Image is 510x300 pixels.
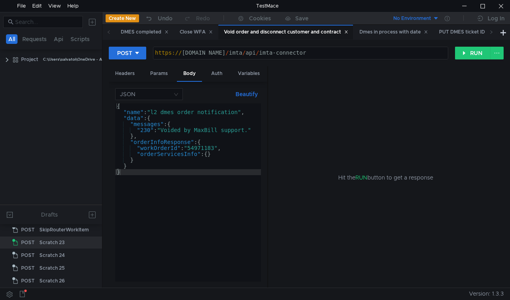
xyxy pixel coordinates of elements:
div: Scratch 25 [39,262,65,274]
div: Auth [205,66,229,81]
button: Api [51,34,66,44]
div: DMES completed [121,28,169,36]
div: Log In [488,14,504,23]
div: Scratch 26 [39,275,65,287]
button: Scripts [68,34,92,44]
div: Params [144,66,174,81]
span: POST [21,237,35,249]
button: Redo [178,12,216,24]
span: POST [21,262,35,274]
button: RUN [455,47,490,59]
button: Beautify [232,89,261,99]
div: Dmes in process with date [359,28,428,36]
div: Redo [196,14,210,23]
span: POST [21,275,35,287]
button: Create New [106,14,139,22]
div: Project [21,53,38,65]
div: Headers [109,66,141,81]
div: Drafts [41,210,58,219]
span: Hit the button to get a response [338,173,433,182]
button: Undo [139,12,178,24]
span: RUN [355,174,367,181]
button: All [6,34,18,44]
button: No Environment [384,12,439,25]
div: Close WFA [180,28,213,36]
div: Void order and disconnect customer and contract [224,28,348,36]
span: POST [21,224,35,236]
div: Undo [158,14,173,23]
div: C:\Users\salvatoi\OneDrive - AMDOCS\Backup Folders\Documents\testmace\Project [43,53,204,65]
div: POST [117,49,132,57]
div: Scratch 23 [39,237,65,249]
span: Version: 1.3.3 [469,288,504,300]
button: POST [109,47,146,59]
div: No Environment [393,15,431,22]
div: SkipRouterWorkItem [39,224,89,236]
input: Search... [15,18,78,26]
div: PUT DMES ticket ID [439,28,492,36]
div: Save [295,16,308,21]
span: POST [21,249,35,261]
div: Variables [231,66,266,81]
div: Scratch 24 [39,249,65,261]
div: Cookies [249,14,271,23]
button: Requests [20,34,49,44]
div: Body [177,66,202,82]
